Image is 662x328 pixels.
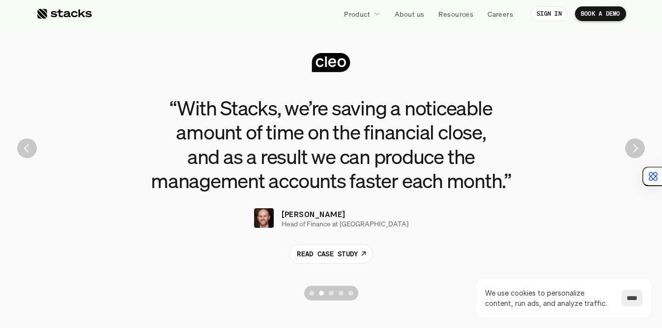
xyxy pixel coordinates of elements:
[17,138,37,158] img: Back Arrow
[282,208,345,220] p: [PERSON_NAME]
[488,9,513,19] p: Careers
[344,9,370,19] p: Product
[531,6,568,21] a: SIGN IN
[438,9,473,19] p: Resources
[482,5,519,23] a: Careers
[317,286,326,301] button: Scroll to page 2
[395,9,424,19] p: About us
[304,286,317,301] button: Scroll to page 1
[625,138,645,158] img: Next Arrow
[432,5,479,23] a: Resources
[346,286,358,301] button: Scroll to page 5
[282,220,408,228] p: Head of Finance at [GEOGRAPHIC_DATA]
[336,286,346,301] button: Scroll to page 4
[581,10,620,17] p: BOOK A DEMO
[389,5,430,23] a: About us
[537,10,562,17] p: SIGN IN
[110,96,552,192] h3: “With Stacks, we’re saving a noticeable amount of time on the financial close, and as a result we...
[625,138,645,158] button: Next
[575,6,626,21] a: BOOK A DEMO
[485,288,612,308] p: We use cookies to personalize content, run ads, and analyze traffic.
[297,248,358,259] p: READ CASE STUDY
[116,187,159,194] a: Privacy Policy
[17,138,37,158] button: Previous
[326,286,336,301] button: Scroll to page 3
